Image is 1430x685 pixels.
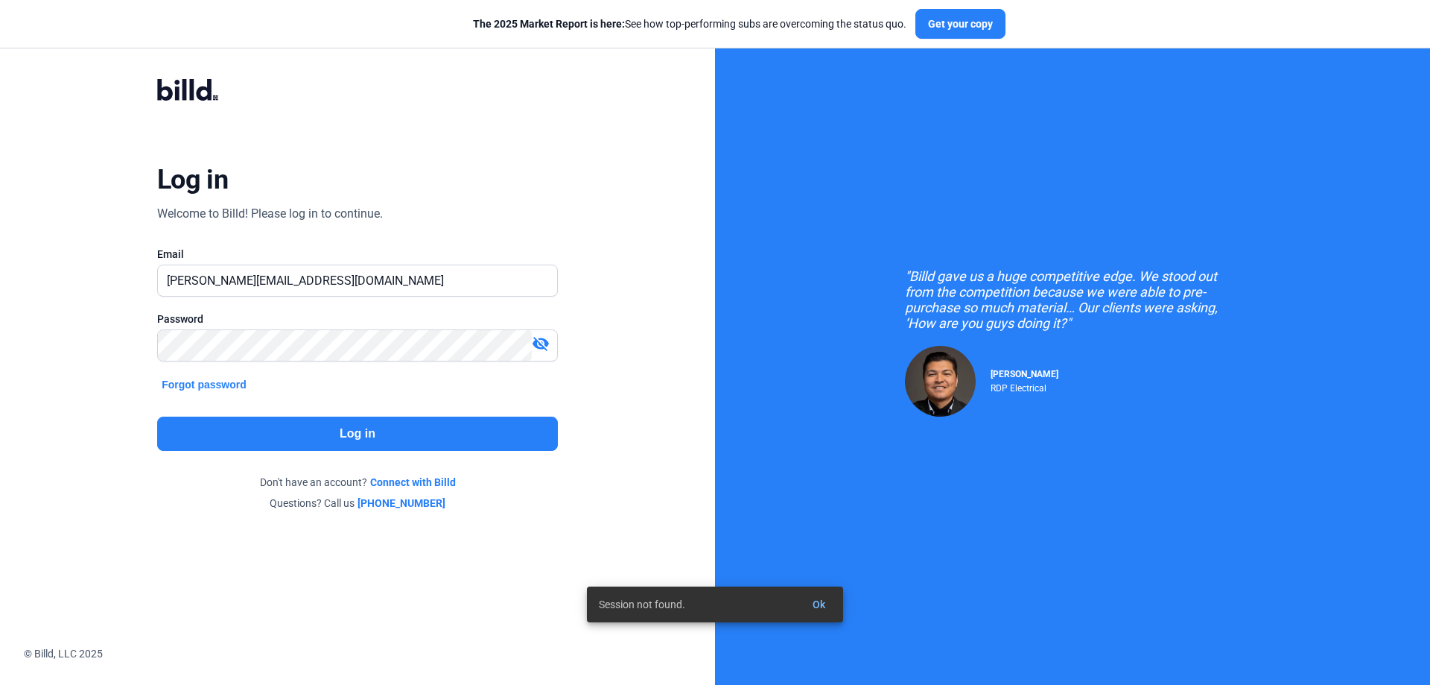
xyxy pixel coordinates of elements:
[157,475,558,490] div: Don't have an account?
[473,18,625,30] span: The 2025 Market Report is here:
[599,597,685,612] span: Session not found.
[157,376,251,393] button: Forgot password
[157,247,558,262] div: Email
[905,346,976,417] img: Raul Pacheco
[157,312,558,326] div: Password
[905,268,1240,331] div: "Billd gave us a huge competitive edge. We stood out from the competition because we were able to...
[813,599,825,610] span: Ok
[473,16,906,31] div: See how top-performing subs are overcoming the status quo.
[991,379,1058,394] div: RDP Electrical
[157,496,558,511] div: Questions? Call us
[370,475,456,490] a: Connect with Billd
[357,496,445,511] a: [PHONE_NUMBER]
[801,591,837,618] button: Ok
[915,9,1005,39] button: Get your copy
[991,369,1058,379] span: [PERSON_NAME]
[157,163,228,196] div: Log in
[157,417,558,451] button: Log in
[157,205,383,223] div: Welcome to Billd! Please log in to continue.
[532,335,550,353] mat-icon: visibility_off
